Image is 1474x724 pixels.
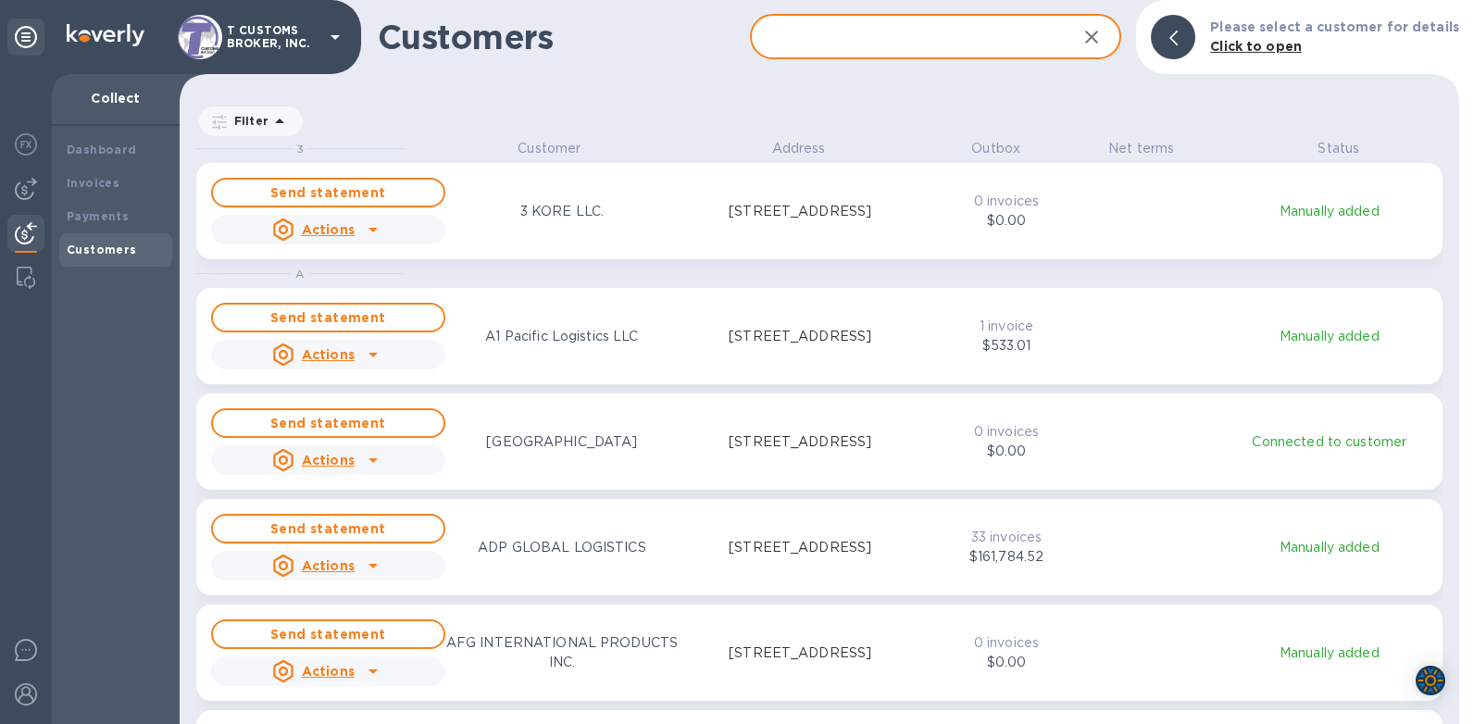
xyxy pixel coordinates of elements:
[211,514,445,543] button: Send statement
[228,412,429,434] span: Send statement
[485,327,638,346] p: A1 Pacific Logistics LLC
[7,19,44,56] div: Unpin categories
[295,267,304,281] span: A
[944,139,1048,158] p: Outbox
[378,18,750,56] h1: Customers
[478,538,646,557] p: ADP GLOBAL LOGISTICS
[959,528,1054,547] p: 33 invoices
[302,453,355,468] u: Actions
[959,633,1054,653] p: 0 invoices
[196,288,1443,384] button: Send statementActionsA1 Pacific Logistics LLC[STREET_ADDRESS]1 invoice$533.01Manually added
[227,24,319,50] p: T CUSTOMS BROKER, INC.
[228,623,429,645] span: Send statement
[196,139,1459,724] div: grid
[228,518,429,540] span: Send statement
[729,643,871,663] p: [STREET_ADDRESS]
[959,317,1054,336] p: 1 invoice
[227,113,269,129] p: Filter
[211,619,445,649] button: Send statement
[959,422,1054,442] p: 0 invoices
[959,192,1054,211] p: 0 invoices
[694,139,902,158] p: Address
[1090,139,1193,158] p: Net terms
[228,306,429,329] span: Send statement
[196,163,1443,259] button: Send statementActions3 KORE LLC.[STREET_ADDRESS]0 invoices$0.00Manually added
[67,24,144,46] img: Logo
[296,142,304,156] span: 3
[729,432,871,452] p: [STREET_ADDRESS]
[67,243,137,256] b: Customers
[302,558,355,573] u: Actions
[1235,139,1443,158] p: Status
[211,303,445,332] button: Send statement
[196,499,1443,595] button: Send statementActionsADP GLOBAL LOGISTICS[STREET_ADDRESS]33 invoices$161,784.52Manually added
[959,442,1054,461] p: $0.00
[486,432,637,452] p: [GEOGRAPHIC_DATA]
[67,176,119,190] b: Invoices
[445,139,653,158] p: Customer
[445,633,680,672] p: AFG INTERNATIONAL PRODUCTS INC.
[959,547,1054,567] p: $161,784.52
[1228,432,1431,452] p: Connected to customer
[729,538,871,557] p: [STREET_ADDRESS]
[729,202,871,221] p: [STREET_ADDRESS]
[1228,202,1431,221] p: Manually added
[729,327,871,346] p: [STREET_ADDRESS]
[211,408,445,438] button: Send statement
[1228,538,1431,557] p: Manually added
[302,347,355,362] u: Actions
[520,202,604,221] p: 3 KORE LLC.
[67,143,137,156] b: Dashboard
[67,209,129,223] b: Payments
[959,336,1054,356] p: $533.01
[196,393,1443,490] button: Send statementActions[GEOGRAPHIC_DATA][STREET_ADDRESS]0 invoices$0.00Connected to customer
[1228,327,1431,346] p: Manually added
[959,653,1054,672] p: $0.00
[211,178,445,207] button: Send statement
[15,133,37,156] img: Foreign exchange
[302,664,355,679] u: Actions
[67,89,165,107] p: Collect
[1228,643,1431,663] p: Manually added
[959,211,1054,231] p: $0.00
[196,605,1443,701] button: Send statementActionsAFG INTERNATIONAL PRODUCTS INC.[STREET_ADDRESS]0 invoices$0.00Manually added
[228,181,429,204] span: Send statement
[1210,39,1302,54] b: Click to open
[302,222,355,237] u: Actions
[1210,19,1459,34] b: Please select a customer for details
